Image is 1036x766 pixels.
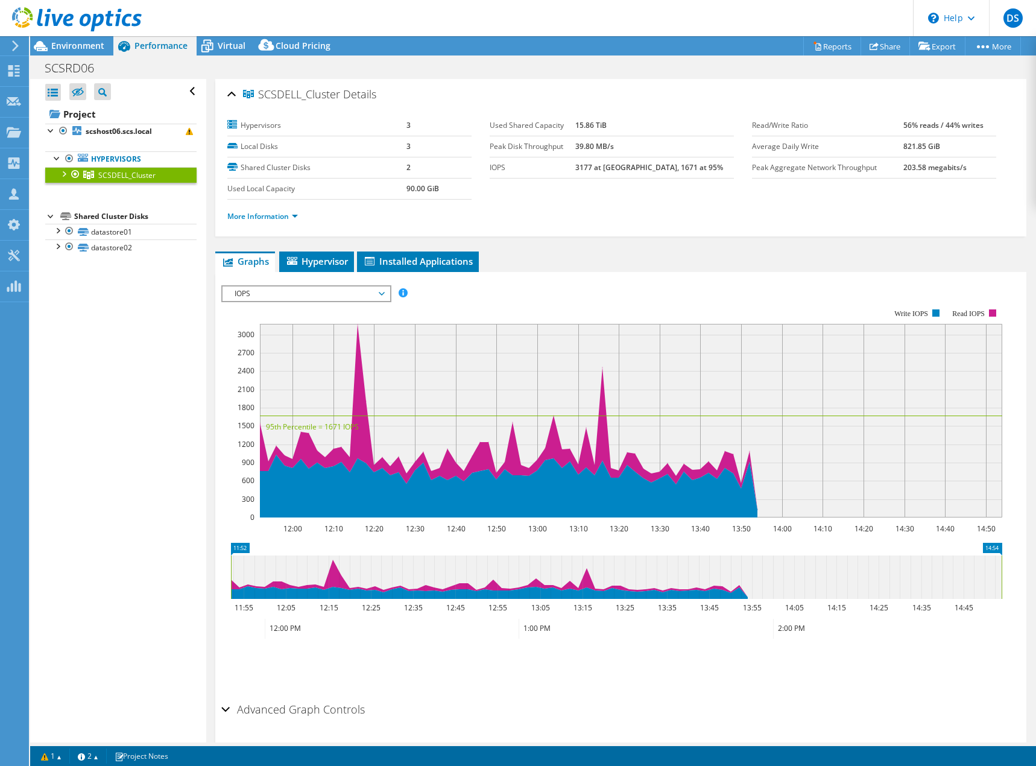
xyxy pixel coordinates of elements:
[903,141,940,151] b: 821.85 GiB
[903,120,984,130] b: 56% reads / 44% writes
[909,37,965,55] a: Export
[490,162,575,174] label: IOPS
[276,40,330,51] span: Cloud Pricing
[69,749,107,764] a: 2
[221,255,269,267] span: Graphs
[33,749,70,764] a: 1
[854,524,873,534] text: 14:20
[954,603,973,613] text: 14:45
[343,87,376,101] span: Details
[490,141,575,153] label: Peak Disk Throughput
[238,420,254,431] text: 1500
[242,494,254,504] text: 300
[965,37,1021,55] a: More
[490,119,575,131] label: Used Shared Capacity
[227,211,298,221] a: More Information
[266,422,359,432] text: 95th Percentile = 1671 IOPS
[405,524,424,534] text: 12:30
[700,603,718,613] text: 13:45
[575,120,607,130] b: 15.86 TiB
[446,603,464,613] text: 12:45
[731,524,750,534] text: 13:50
[903,162,967,173] b: 203.58 megabits/s
[238,384,254,394] text: 2100
[752,119,903,131] label: Read/Write Ratio
[650,524,669,534] text: 13:30
[45,224,197,239] a: datastore01
[238,366,254,376] text: 2400
[1003,8,1023,28] span: DS
[752,162,903,174] label: Peak Aggregate Network Throughput
[250,512,254,522] text: 0
[573,603,592,613] text: 13:15
[39,62,113,75] h1: SCSRD06
[742,603,761,613] text: 13:55
[488,603,507,613] text: 12:55
[74,209,197,224] div: Shared Cluster Disks
[276,603,295,613] text: 12:05
[861,37,910,55] a: Share
[894,309,928,318] text: Write IOPS
[238,402,254,413] text: 1800
[363,255,473,267] span: Installed Applications
[575,162,723,173] b: 3177 at [GEOGRAPHIC_DATA], 1671 at 95%
[935,524,954,534] text: 14:40
[406,183,439,194] b: 90.00 GiB
[406,141,411,151] b: 3
[242,457,254,467] text: 900
[361,603,380,613] text: 12:25
[324,524,343,534] text: 12:10
[283,524,302,534] text: 12:00
[403,603,422,613] text: 12:35
[285,255,348,267] span: Hypervisor
[242,475,254,486] text: 600
[827,603,845,613] text: 14:15
[227,141,406,153] label: Local Disks
[238,329,254,340] text: 3000
[45,104,197,124] a: Project
[569,524,587,534] text: 13:10
[772,524,791,534] text: 14:00
[45,239,197,255] a: datastore02
[895,524,914,534] text: 14:30
[234,603,253,613] text: 11:55
[227,162,406,174] label: Shared Cluster Disks
[406,162,411,173] b: 2
[690,524,709,534] text: 13:40
[238,439,254,449] text: 1200
[446,524,465,534] text: 12:40
[752,141,903,153] label: Average Daily Write
[785,603,803,613] text: 14:05
[106,749,177,764] a: Project Notes
[45,151,197,167] a: Hypervisors
[487,524,505,534] text: 12:50
[803,37,861,55] a: Reports
[912,603,930,613] text: 14:35
[229,286,384,301] span: IOPS
[869,603,888,613] text: 14:25
[227,183,406,195] label: Used Local Capacity
[243,89,340,101] span: SCSDELL_Cluster
[364,524,383,534] text: 12:20
[86,126,152,136] b: scshost06.scs.local
[98,170,156,180] span: SCSDELL_Cluster
[813,524,832,534] text: 14:10
[928,13,939,24] svg: \n
[218,40,245,51] span: Virtual
[406,120,411,130] b: 3
[45,167,197,183] a: SCSDELL_Cluster
[531,603,549,613] text: 13:05
[952,309,985,318] text: Read IOPS
[575,141,614,151] b: 39.80 MB/s
[221,697,365,721] h2: Advanced Graph Controls
[45,124,197,139] a: scshost06.scs.local
[227,119,406,131] label: Hypervisors
[615,603,634,613] text: 13:25
[319,603,338,613] text: 12:15
[609,524,628,534] text: 13:20
[976,524,995,534] text: 14:50
[657,603,676,613] text: 13:35
[238,347,254,358] text: 2700
[51,40,104,51] span: Environment
[134,40,188,51] span: Performance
